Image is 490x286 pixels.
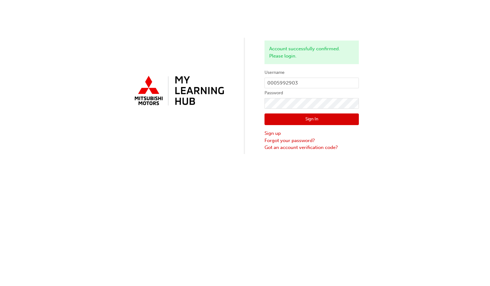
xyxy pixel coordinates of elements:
[131,73,226,109] img: mmal
[264,41,359,64] div: Account successfully confirmed. Please login.
[264,137,359,144] a: Forgot your password?
[264,69,359,76] label: Username
[264,144,359,151] a: Got an account verification code?
[264,113,359,125] button: Sign In
[264,78,359,88] input: Username
[264,130,359,137] a: Sign up
[264,89,359,97] label: Password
